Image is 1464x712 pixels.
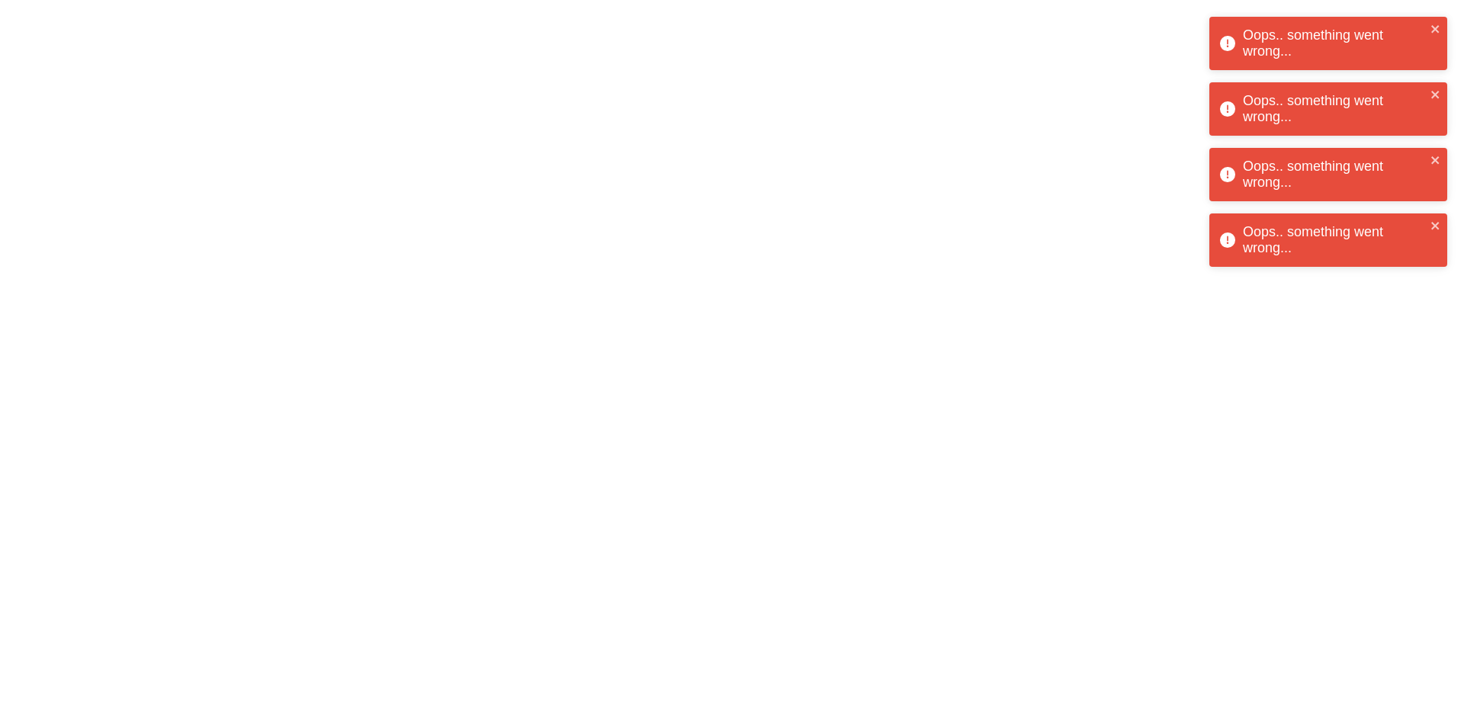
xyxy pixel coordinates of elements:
[1243,159,1426,191] div: Oops.. something went wrong...
[1430,220,1441,234] button: close
[1243,93,1426,125] div: Oops.. something went wrong...
[1430,88,1441,103] button: close
[1243,224,1426,256] div: Oops.. something went wrong...
[1430,154,1441,168] button: close
[1243,27,1426,59] div: Oops.. something went wrong...
[1430,23,1441,37] button: close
